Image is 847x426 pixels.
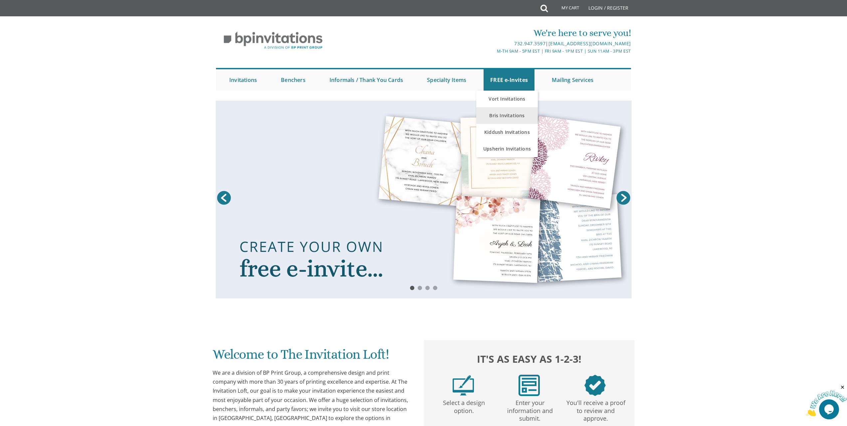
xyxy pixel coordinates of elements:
[519,375,540,396] img: step2.png
[213,347,410,367] h1: Welcome to The Invitation Loft!
[548,40,631,47] a: [EMAIL_ADDRESS][DOMAIN_NAME]
[514,40,545,47] a: 732.947.3597
[564,396,627,423] p: You'll receive a proof to review and approve.
[806,384,847,416] iframe: chat widget
[355,48,631,55] div: M-Th 9am - 5pm EST | Fri 9am - 1pm EST | Sun 11am - 3pm EST
[274,69,312,91] a: Benchers
[323,69,410,91] a: Informals / Thank You Cards
[584,375,606,396] img: step3.png
[216,190,232,206] a: Prev
[430,351,628,366] h2: It's as easy as 1-2-3!
[216,27,330,54] img: BP Invitation Loft
[355,40,631,48] div: |
[484,69,534,91] a: FREE e-Invites
[545,69,600,91] a: Mailing Services
[476,124,538,141] a: Kiddush Invitations
[476,107,538,124] a: Bris Invitations
[453,375,474,396] img: step1.png
[547,1,584,17] a: My Cart
[615,190,632,206] a: Next
[476,141,538,157] a: Upsherin Invitations
[420,69,473,91] a: Specialty Items
[355,26,631,40] div: We're here to serve you!
[498,396,561,423] p: Enter your information and submit.
[432,396,496,415] p: Select a design option.
[223,69,264,91] a: Invitations
[476,91,538,107] a: Vort Invitations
